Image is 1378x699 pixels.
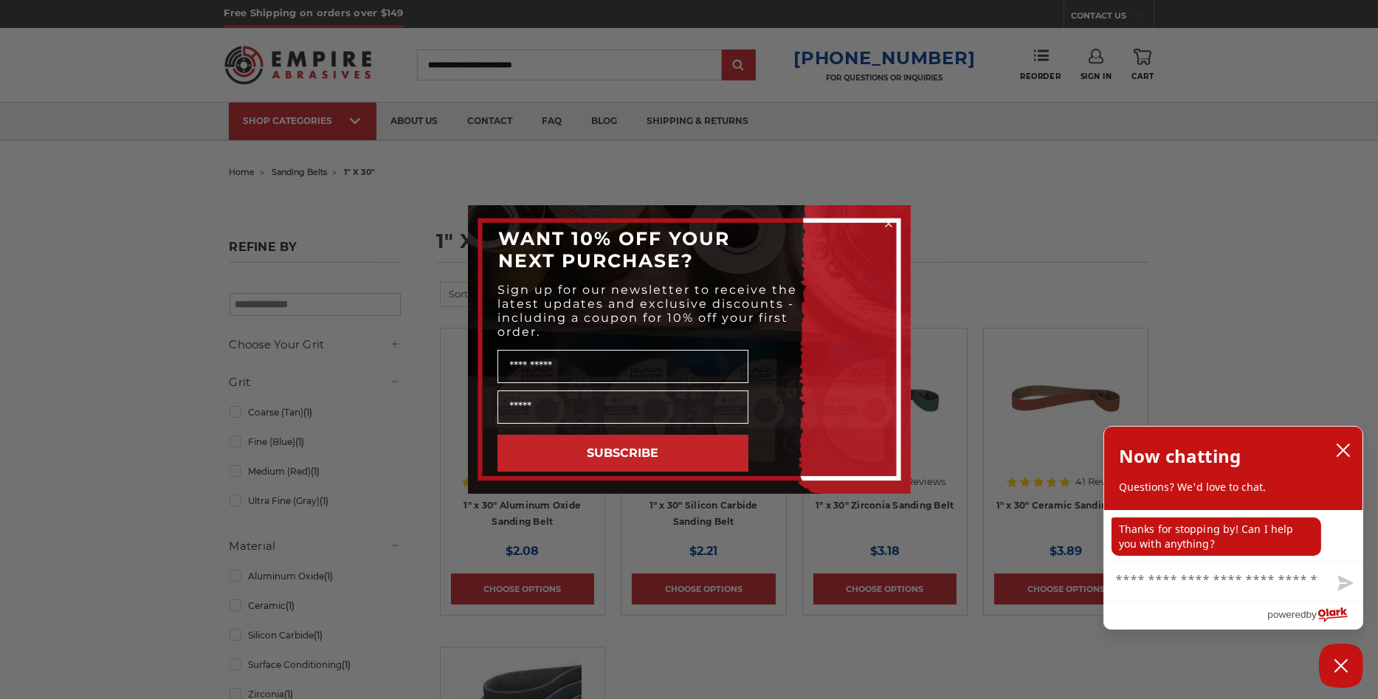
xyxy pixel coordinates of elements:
button: close chatbox [1332,439,1355,461]
h2: Now chatting [1119,441,1241,471]
input: Email [497,390,748,424]
button: Close dialog [881,216,896,231]
button: Close Chatbox [1319,644,1363,688]
div: chat [1104,510,1363,562]
button: Send message [1326,567,1363,601]
span: Sign up for our newsletter to receive the latest updates and exclusive discounts - including a co... [498,283,798,339]
span: WANT 10% OFF YOUR NEXT PURCHASE? [499,227,731,272]
p: Questions? We'd love to chat. [1119,480,1348,495]
p: Thanks for stopping by! Can I help you with anything? [1112,517,1321,556]
button: SUBSCRIBE [497,435,748,472]
span: powered [1267,605,1306,624]
span: by [1306,605,1317,624]
div: olark chatbox [1103,426,1363,630]
a: Powered by Olark [1267,602,1363,629]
